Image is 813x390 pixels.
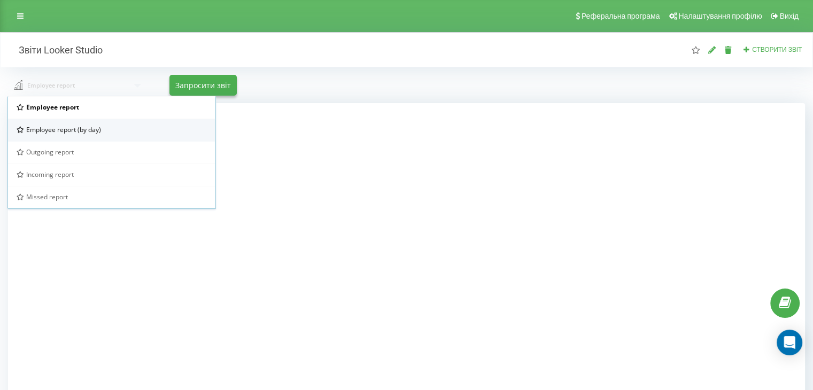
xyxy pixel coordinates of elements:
span: Employee report [26,103,79,112]
button: Створити звіт [740,45,805,54]
button: Запросити звіт [169,75,237,96]
i: Редагувати звіт [708,46,717,53]
i: Створити звіт [743,46,750,52]
span: Реферальна програма [582,12,660,20]
span: Incoming report [26,170,74,179]
span: Missed report [26,192,68,201]
span: Employee report (by day) [26,125,101,134]
i: Цей звіт буде завантажений першим при відкритті "Звіти Looker Studio". Ви можете призначити будь-... [691,46,700,53]
span: Вихід [780,12,799,20]
div: Open Intercom Messenger [777,330,802,355]
span: Створити звіт [752,46,802,53]
span: Налаштування профілю [678,12,762,20]
i: Видалити звіт [724,46,733,53]
h2: Звіти Looker Studio [8,44,103,56]
span: Outgoing report [26,147,74,157]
